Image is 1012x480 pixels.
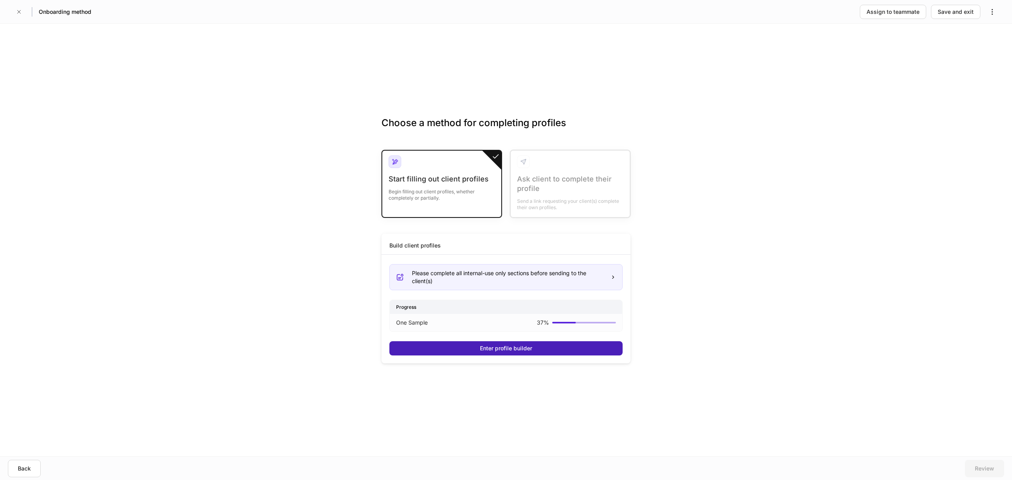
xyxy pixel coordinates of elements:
div: Review [975,465,994,472]
div: Back [18,465,31,472]
div: Assign to teammate [867,8,919,16]
p: One Sample [396,319,428,327]
div: Save and exit [938,8,974,16]
div: Start filling out client profiles [389,174,495,184]
p: 37 % [537,319,549,327]
button: Review [965,460,1004,477]
button: Save and exit [931,5,980,19]
h5: Onboarding method [39,8,91,16]
div: Enter profile builder [480,344,532,352]
button: Assign to teammate [860,5,926,19]
h3: Choose a method for completing profiles [381,117,631,142]
div: Begin filling out client profiles, whether completely or partially. [389,184,495,201]
button: Enter profile builder [389,341,623,355]
div: Progress [390,300,622,314]
div: Build client profiles [389,242,441,249]
button: Back [8,460,41,477]
div: Please complete all internal-use only sections before sending to the client(s) [412,269,604,285]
